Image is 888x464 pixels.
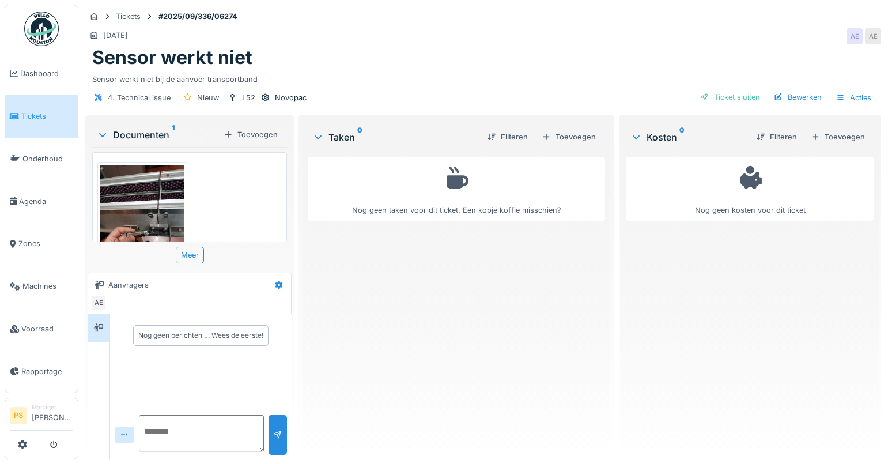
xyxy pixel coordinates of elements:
a: Tickets [5,95,78,138]
span: Zones [18,238,73,249]
span: Tickets [21,111,73,122]
a: Onderhoud [5,138,78,180]
div: Toevoegen [219,127,282,142]
a: PS Manager[PERSON_NAME] [10,403,73,431]
span: Dashboard [20,68,73,79]
div: 4. Technical issue [108,92,171,103]
li: PS [10,407,27,424]
div: AE [90,295,107,311]
div: Nog geen berichten … Wees de eerste! [138,330,263,341]
span: Agenda [19,196,73,207]
div: L52 [242,92,255,103]
img: Badge_color-CXgf-gQk.svg [24,12,59,46]
h1: Sensor werkt niet [92,47,252,69]
div: Sensor werkt niet bij de aanvoer transportband [92,69,874,85]
div: Filteren [751,129,802,145]
div: Tickets [116,11,141,22]
div: [DATE] [103,30,128,41]
div: Nog geen kosten voor dit ticket [633,162,867,216]
div: Nieuw [197,92,219,103]
div: Filteren [482,129,532,145]
span: Voorraad [21,323,73,334]
div: Taken [312,130,478,144]
img: utbgewfyyrvaq05lse51z28k81ts [100,165,184,277]
div: Bewerken [769,89,826,105]
div: Aanvragers [108,280,149,291]
a: Voorraad [5,308,78,350]
a: Zones [5,222,78,265]
div: Toevoegen [806,129,870,145]
div: Documenten [97,128,219,142]
sup: 1 [172,128,175,142]
div: AE [865,28,881,44]
sup: 0 [357,130,362,144]
span: Machines [22,281,73,292]
span: Rapportage [21,366,73,377]
div: AE [847,28,863,44]
a: Machines [5,265,78,308]
a: Dashboard [5,52,78,95]
div: Kosten [630,130,747,144]
div: Novopac [275,92,307,103]
div: Acties [831,89,876,106]
div: Manager [32,403,73,412]
a: Agenda [5,180,78,222]
div: Nog geen taken voor dit ticket. Een kopje koffie misschien? [315,162,598,216]
div: Meer [176,247,204,263]
li: [PERSON_NAME] [32,403,73,428]
div: Ticket sluiten [696,89,765,105]
a: Rapportage [5,350,78,393]
strong: #2025/09/336/06274 [154,11,242,22]
sup: 0 [679,130,685,144]
span: Onderhoud [22,153,73,164]
div: Toevoegen [537,129,600,145]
